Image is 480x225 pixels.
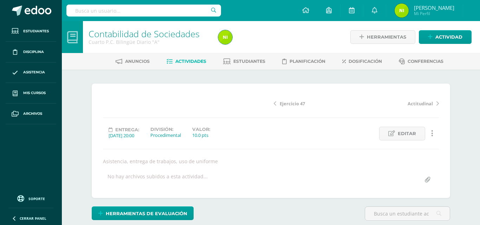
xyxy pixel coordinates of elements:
[167,56,206,67] a: Actividades
[282,56,325,67] a: Planificación
[115,127,139,132] span: Entrega:
[89,39,210,45] div: Cuarto P.C. Bilingüe Diario 'A'
[408,100,433,107] span: Actitudinal
[408,59,443,64] span: Conferencias
[23,49,44,55] span: Disciplina
[8,193,53,203] a: Soporte
[109,132,139,139] div: [DATE] 20:00
[367,31,406,44] span: Herramientas
[399,56,443,67] a: Conferencias
[23,90,46,96] span: Mis cursos
[356,100,439,107] a: Actitudinal
[6,104,56,124] a: Archivos
[365,207,450,220] input: Busca un estudiante aquí...
[274,100,356,107] a: Ejercicio 47
[223,56,265,67] a: Estudiantes
[28,196,45,201] span: Soporte
[419,30,472,44] a: Actividad
[116,56,150,67] a: Anuncios
[349,59,382,64] span: Dosificación
[92,206,194,220] a: Herramientas de evaluación
[106,207,187,220] span: Herramientas de evaluación
[66,5,221,16] input: Busca un usuario...
[23,28,49,34] span: Estudiantes
[150,127,181,132] label: División:
[20,216,46,221] span: Cerrar panel
[175,59,206,64] span: Actividades
[192,132,210,138] div: 10.0 pts
[89,28,200,40] a: Contabilidad de Sociedades
[435,31,462,44] span: Actividad
[23,70,45,75] span: Asistencia
[6,42,56,62] a: Disciplina
[342,56,382,67] a: Dosificación
[6,62,56,83] a: Asistencia
[233,59,265,64] span: Estudiantes
[414,11,454,16] span: Mi Perfil
[414,4,454,11] span: [PERSON_NAME]
[89,29,210,39] h1: Contabilidad de Sociedades
[395,4,409,18] img: 847ab3172bd68bb5562f3612eaf970ae.png
[6,21,56,42] a: Estudiantes
[125,59,150,64] span: Anuncios
[108,173,208,187] div: No hay archivos subidos a esta actividad...
[290,59,325,64] span: Planificación
[350,30,415,44] a: Herramientas
[150,132,181,138] div: Procedimental
[23,111,42,117] span: Archivos
[280,100,305,107] span: Ejercicio 47
[100,158,442,165] div: Asistencia, entrega de trabajos, uso de uniforme
[398,127,416,140] span: Editar
[192,127,210,132] label: Valor:
[218,30,232,44] img: 847ab3172bd68bb5562f3612eaf970ae.png
[6,83,56,104] a: Mis cursos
